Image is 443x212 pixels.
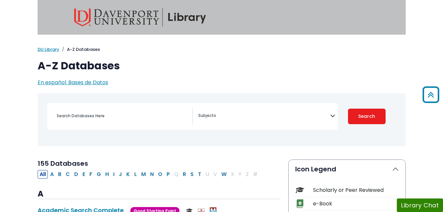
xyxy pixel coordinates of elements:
[148,170,156,179] button: Filter Results N
[196,170,203,179] button: Filter Results T
[132,170,139,179] button: Filter Results L
[80,170,87,179] button: Filter Results E
[165,170,172,179] button: Filter Results P
[117,170,124,179] button: Filter Results J
[38,59,406,72] h1: A-Z Databases
[95,170,103,179] button: Filter Results G
[87,170,94,179] button: Filter Results F
[38,79,108,86] a: En español: Bases de Datos
[72,170,80,179] button: Filter Results D
[188,170,196,179] button: Filter Results S
[38,170,48,179] button: All
[103,170,111,179] button: Filter Results H
[56,170,63,179] button: Filter Results B
[198,114,330,119] textarea: Search
[111,170,116,179] button: Filter Results I
[59,46,100,53] li: A-Z Databases
[38,46,406,53] nav: breadcrumb
[74,8,206,26] img: Davenport University Library
[64,170,72,179] button: Filter Results C
[397,198,443,212] button: Library Chat
[139,170,148,179] button: Filter Results M
[38,159,88,168] span: 155 Databases
[48,170,56,179] button: Filter Results A
[296,199,304,208] img: Icon e-Book
[348,109,386,124] button: Submit for Search Results
[289,160,405,178] button: Icon Legend
[38,170,260,178] div: Alpha-list to filter by first letter of database name
[156,170,164,179] button: Filter Results O
[313,200,399,208] div: e-Book
[38,93,406,146] nav: Search filters
[420,89,441,100] a: Back to Top
[124,170,132,179] button: Filter Results K
[53,111,192,121] input: Search database by title or keyword
[296,186,304,194] img: Icon Scholarly or Peer Reviewed
[219,170,229,179] button: Filter Results W
[181,170,188,179] button: Filter Results R
[313,186,399,194] div: Scholarly or Peer Reviewed
[38,46,59,53] a: DU Library
[38,189,280,199] h3: A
